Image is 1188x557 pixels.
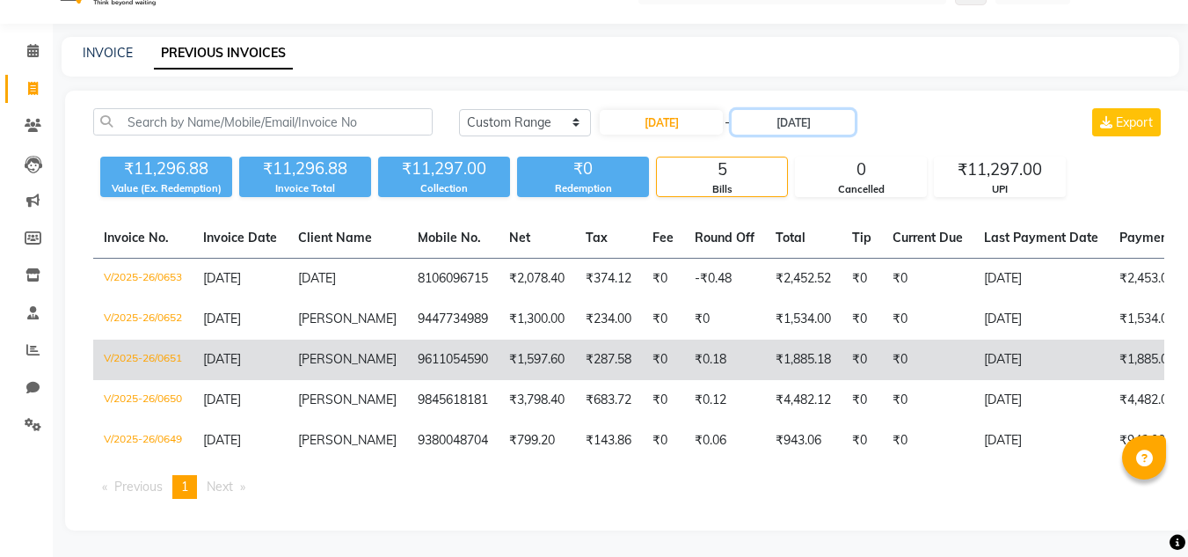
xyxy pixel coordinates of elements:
[586,230,608,246] span: Tax
[93,259,193,300] td: V/2025-26/0653
[765,421,842,461] td: ₹943.06
[575,421,642,461] td: ₹143.86
[407,259,499,300] td: 8106096715
[765,299,842,340] td: ₹1,534.00
[181,479,188,495] span: 1
[298,311,397,326] span: [PERSON_NAME]
[93,108,433,136] input: Search by Name/Mobile/Email/Invoice No
[684,380,765,421] td: ₹0.12
[418,230,481,246] span: Mobile No.
[684,299,765,340] td: ₹0
[499,421,575,461] td: ₹799.20
[684,421,765,461] td: ₹0.06
[298,230,372,246] span: Client Name
[1116,114,1153,130] span: Export
[93,380,193,421] td: V/2025-26/0650
[575,259,642,300] td: ₹374.12
[765,380,842,421] td: ₹4,482.12
[407,299,499,340] td: 9447734989
[684,340,765,380] td: ₹0.18
[882,259,973,300] td: ₹0
[203,432,241,448] span: [DATE]
[973,299,1109,340] td: [DATE]
[882,299,973,340] td: ₹0
[298,351,397,367] span: [PERSON_NAME]
[407,380,499,421] td: 9845618181
[378,157,510,181] div: ₹11,297.00
[973,259,1109,300] td: [DATE]
[298,270,336,286] span: [DATE]
[239,157,371,181] div: ₹11,296.88
[203,351,241,367] span: [DATE]
[100,157,232,181] div: ₹11,296.88
[973,421,1109,461] td: [DATE]
[765,340,842,380] td: ₹1,885.18
[984,230,1098,246] span: Last Payment Date
[100,181,232,196] div: Value (Ex. Redemption)
[776,230,805,246] span: Total
[600,110,723,135] input: Start Date
[842,299,882,340] td: ₹0
[154,38,293,70] a: PREVIOUS INVOICES
[499,299,575,340] td: ₹1,300.00
[93,340,193,380] td: V/2025-26/0651
[499,340,575,380] td: ₹1,597.60
[575,299,642,340] td: ₹234.00
[695,230,754,246] span: Round Off
[765,259,842,300] td: ₹2,452.52
[882,340,973,380] td: ₹0
[642,380,684,421] td: ₹0
[842,380,882,421] td: ₹0
[725,114,730,132] span: -
[298,432,397,448] span: [PERSON_NAME]
[93,421,193,461] td: V/2025-26/0649
[499,380,575,421] td: ₹3,798.40
[203,392,241,407] span: [DATE]
[1092,108,1161,136] button: Export
[657,158,787,182] div: 5
[642,259,684,300] td: ₹0
[298,392,397,407] span: [PERSON_NAME]
[642,299,684,340] td: ₹0
[893,230,963,246] span: Current Due
[517,181,649,196] div: Redemption
[114,479,163,495] span: Previous
[407,421,499,461] td: 9380048704
[882,421,973,461] td: ₹0
[239,181,371,196] div: Invoice Total
[203,311,241,326] span: [DATE]
[104,230,169,246] span: Invoice No.
[973,340,1109,380] td: [DATE]
[935,182,1065,197] div: UPI
[207,479,233,495] span: Next
[852,230,871,246] span: Tip
[378,181,510,196] div: Collection
[657,182,787,197] div: Bills
[203,270,241,286] span: [DATE]
[842,259,882,300] td: ₹0
[842,340,882,380] td: ₹0
[499,259,575,300] td: ₹2,078.40
[652,230,674,246] span: Fee
[203,230,277,246] span: Invoice Date
[642,340,684,380] td: ₹0
[642,421,684,461] td: ₹0
[575,380,642,421] td: ₹683.72
[796,158,926,182] div: 0
[842,421,882,461] td: ₹0
[407,340,499,380] td: 9611054590
[935,158,1065,182] div: ₹11,297.00
[732,110,855,135] input: End Date
[973,380,1109,421] td: [DATE]
[882,380,973,421] td: ₹0
[93,475,1164,499] nav: Pagination
[517,157,649,181] div: ₹0
[93,299,193,340] td: V/2025-26/0652
[83,45,133,61] a: INVOICE
[684,259,765,300] td: -₹0.48
[796,182,926,197] div: Cancelled
[575,340,642,380] td: ₹287.58
[509,230,530,246] span: Net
